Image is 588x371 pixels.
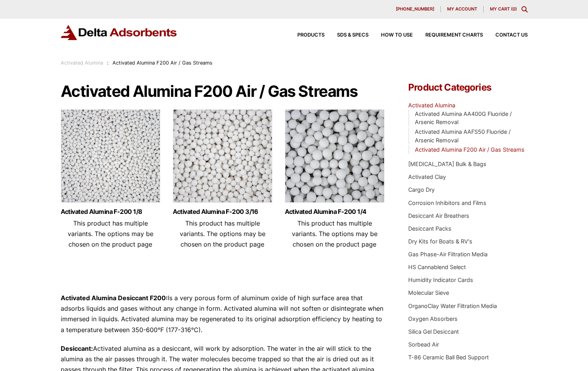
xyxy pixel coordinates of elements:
a: Activated Alumina F200 Air / Gas Streams [415,146,525,153]
a: My account [441,6,484,12]
h1: Activated Alumina F200 Air / Gas Streams [61,83,385,100]
span: 0 [513,6,515,12]
h4: Product Categories [408,83,527,92]
a: Silica Gel Desiccant [408,328,459,335]
a: Activated Alumina F-200 3/16 [173,208,272,215]
span: Products [297,33,325,38]
a: Humidity Indicator Cards [408,276,473,283]
strong: Desiccant: [61,345,93,352]
a: Corrosion Inhibitors and Films [408,199,486,206]
a: Oxygen Absorbers [408,315,458,322]
a: Gas Phase-Air Filtration Media [408,251,488,257]
a: Activated Alumina F-200 1/8 [61,208,160,215]
a: Sorbead Air [408,341,439,348]
span: This product has multiple variants. The options may be chosen on the product page [292,219,377,248]
span: How to Use [381,33,413,38]
a: Desiccant Air Breathers [408,212,469,219]
a: Molecular Sieve [408,289,449,296]
a: Products [285,33,325,38]
a: Contact Us [483,33,528,38]
a: How to Use [369,33,413,38]
span: SDS & SPECS [337,33,369,38]
a: Requirement Charts [413,33,483,38]
span: : [107,60,109,66]
span: My account [447,7,477,11]
span: This product has multiple variants. The options may be chosen on the product page [68,219,153,248]
a: Cargo Dry [408,186,435,193]
span: [PHONE_NUMBER] [396,7,434,11]
a: Dry Kits for Boats & RV's [408,238,472,245]
strong: Activated Alumina Desiccant F200: [61,294,168,302]
a: Activated Alumina [61,60,103,66]
a: [PHONE_NUMBER] [390,6,441,12]
span: Requirement Charts [425,33,483,38]
div: Toggle Modal Content [521,6,528,12]
span: This product has multiple variants. The options may be chosen on the product page [180,219,265,248]
img: Delta Adsorbents [61,25,177,40]
a: HS Cannablend Select [408,264,466,270]
a: Desiccant Packs [408,225,451,232]
span: Activated Alumina F200 Air / Gas Streams [112,60,212,66]
a: Activated Alumina [408,102,455,108]
a: Activated Alumina AA400G Fluoride / Arsenic Removal [415,110,512,126]
span: Contact Us [495,33,528,38]
a: [MEDICAL_DATA] Bulk & Bags [408,161,486,167]
a: Activated Alumina F-200 1/4 [285,208,384,215]
a: SDS & SPECS [325,33,369,38]
a: My Cart (0) [490,6,517,12]
a: Activated Clay [408,173,446,180]
p: Is a very porous form of aluminum oxide of high surface area that adsorbs liquids and gases witho... [61,293,385,335]
a: Activated Alumina AAFS50 Fluoride / Arsenic Removal [415,128,511,143]
a: T-86 Ceramic Ball Bed Support [408,354,489,360]
a: OrganoClay Water Filtration Media [408,303,497,309]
